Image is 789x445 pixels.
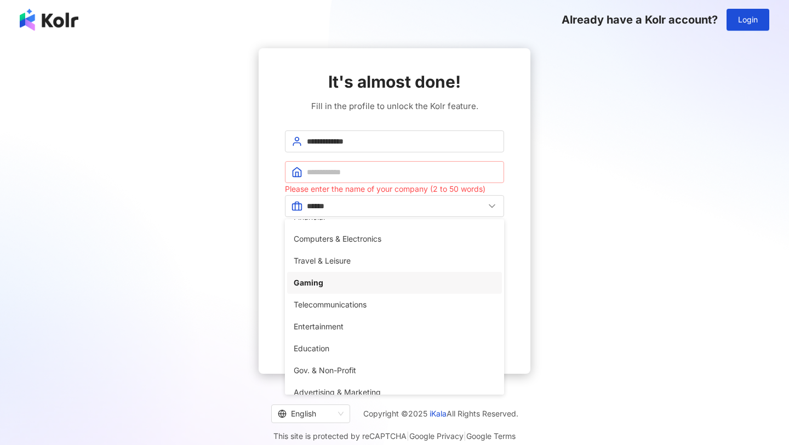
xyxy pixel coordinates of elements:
span: Already have a Kolr account? [562,13,718,26]
span: Advertising & Marketing [294,386,495,398]
div: English [278,405,334,423]
button: Login [727,9,769,31]
span: | [407,431,409,441]
span: Entertainment [294,321,495,333]
span: Gaming [294,277,495,289]
span: It's almost done! [328,70,461,93]
span: Telecommunications [294,299,495,311]
a: iKala [430,409,447,418]
img: logo [20,9,78,31]
div: Please enter the name of your company (2 to 50 words) [285,183,504,195]
span: Copyright © 2025 All Rights Reserved. [363,407,518,420]
span: Login [738,15,758,24]
a: Google Terms [466,431,516,441]
span: Computers & Electronics [294,233,495,245]
span: Travel & Leisure [294,255,495,267]
a: Google Privacy [409,431,464,441]
span: Fill in the profile to unlock the Kolr feature. [311,100,478,113]
span: Gov. & Non-Profit [294,364,495,376]
span: | [464,431,466,441]
span: This site is protected by reCAPTCHA [273,430,516,443]
span: Education [294,343,495,355]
